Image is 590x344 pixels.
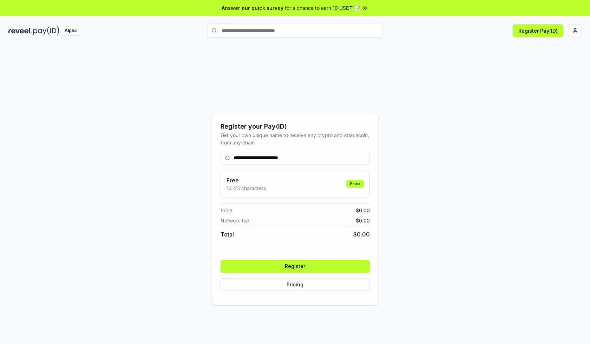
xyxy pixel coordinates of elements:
button: Pricing [221,278,370,291]
div: Register your Pay(ID) [221,122,370,131]
img: pay_id [33,26,59,35]
span: Network fee [221,217,249,224]
button: Register Pay(ID) [513,24,563,37]
div: Free [346,180,364,188]
span: $ 0.00 [356,207,370,214]
div: Get your own unique name to receive any crypto and stablecoin, from any chain [221,131,370,146]
span: $ 0.00 [353,230,370,239]
span: Price [221,207,232,214]
button: Register [221,260,370,273]
span: Answer our quick survey [222,4,283,12]
div: Alpha [61,26,80,35]
span: for a chance to earn 10 USDT 📝 [285,4,360,12]
p: 13-25 characters [227,184,266,192]
span: Total [221,230,234,239]
h3: Free [227,176,266,184]
span: $ 0.00 [356,217,370,224]
img: reveel_dark [8,26,32,35]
